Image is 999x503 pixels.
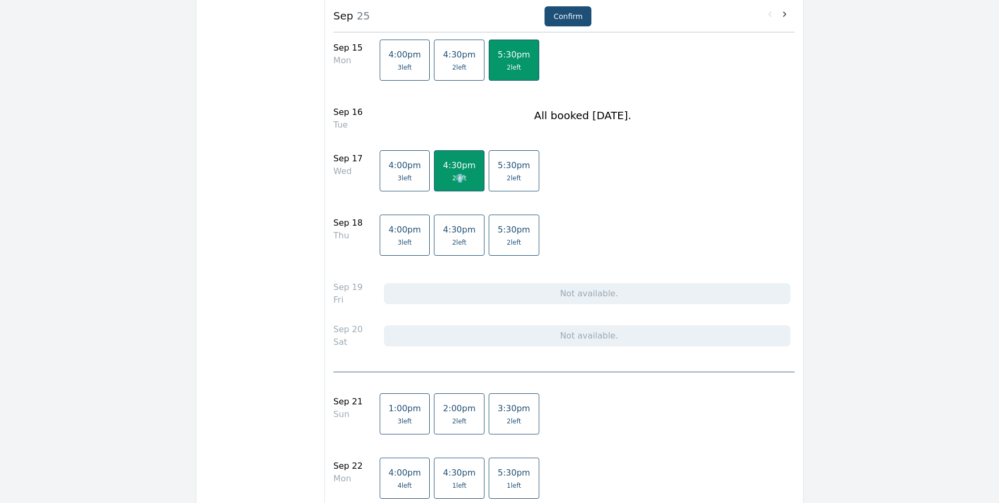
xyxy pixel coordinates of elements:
[498,50,530,60] span: 5:30pm
[452,417,467,425] span: 2 left
[353,9,370,22] span: 25
[333,217,363,229] div: Sep 18
[389,403,421,413] span: 1:00pm
[333,42,363,54] div: Sep 15
[498,403,530,413] span: 3:30pm
[389,50,421,60] span: 4:00pm
[443,160,476,170] span: 4:30pm
[333,408,363,421] div: Sun
[452,481,467,490] span: 1 left
[398,63,412,72] span: 3 left
[545,6,591,26] button: Confirm
[333,119,363,131] div: Tue
[333,472,363,485] div: Mon
[333,152,363,165] div: Sep 17
[389,468,421,478] span: 4:00pm
[443,50,476,60] span: 4:30pm
[333,395,363,408] div: Sep 21
[498,468,530,478] span: 5:30pm
[333,54,363,67] div: Mon
[384,325,790,346] div: Not available.
[333,9,353,22] strong: Sep
[507,174,521,182] span: 2 left
[333,460,363,472] div: Sep 22
[507,238,521,247] span: 2 left
[534,108,631,123] h1: All booked [DATE].
[443,468,476,478] span: 4:30pm
[398,174,412,182] span: 3 left
[389,160,421,170] span: 4:00pm
[333,165,363,178] div: Wed
[333,336,363,349] div: Sat
[333,281,363,294] div: Sep 19
[452,238,467,247] span: 2 left
[443,225,476,235] span: 4:30pm
[498,225,530,235] span: 5:30pm
[443,403,476,413] span: 2:00pm
[452,174,467,182] span: 2 left
[452,63,467,72] span: 2 left
[333,294,363,306] div: Fri
[498,160,530,170] span: 5:30pm
[333,229,363,242] div: Thu
[384,283,790,304] div: Not available.
[507,481,521,490] span: 1 left
[398,417,412,425] span: 3 left
[398,238,412,247] span: 3 left
[333,323,363,336] div: Sep 20
[398,481,412,490] span: 4 left
[389,225,421,235] span: 4:00pm
[507,63,521,72] span: 2 left
[507,417,521,425] span: 2 left
[333,106,363,119] div: Sep 16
